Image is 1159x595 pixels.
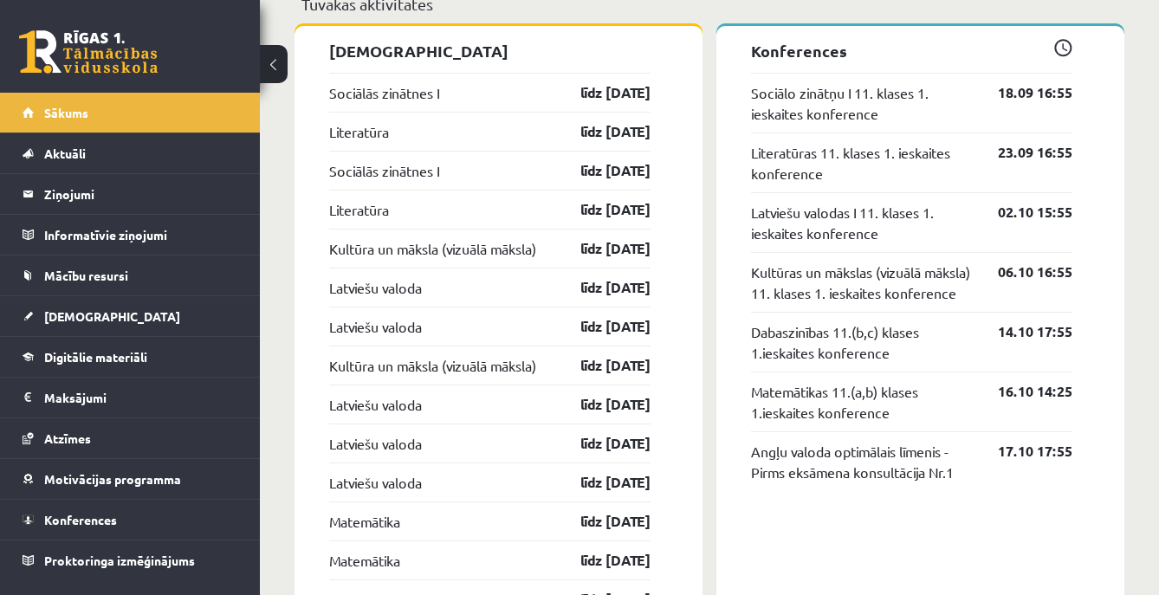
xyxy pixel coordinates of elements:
[550,355,651,376] a: līdz [DATE]
[44,215,238,255] legend: Informatīvie ziņojumi
[329,238,536,259] a: Kultūra un māksla (vizuālā māksla)
[751,441,972,482] a: Angļu valoda optimālais līmenis - Pirms eksāmena konsultācija Nr.1
[44,430,91,446] span: Atzīmes
[972,441,1072,462] a: 17.10 17:55
[550,433,651,454] a: līdz [DATE]
[23,459,238,499] a: Motivācijas programma
[19,30,158,74] a: Rīgas 1. Tālmācības vidusskola
[44,349,147,365] span: Digitālie materiāli
[751,262,972,303] a: Kultūras un mākslas (vizuālā māksla) 11. klases 1. ieskaites konference
[23,500,238,540] a: Konferences
[329,433,422,454] a: Latviešu valoda
[751,381,972,423] a: Matemātikas 11.(a,b) klases 1.ieskaites konference
[550,82,651,103] a: līdz [DATE]
[44,378,238,417] legend: Maksājumi
[23,296,238,336] a: [DEMOGRAPHIC_DATA]
[972,202,1072,223] a: 02.10 15:55
[44,146,86,161] span: Aktuāli
[550,277,651,298] a: līdz [DATE]
[972,262,1072,282] a: 06.10 16:55
[329,316,422,337] a: Latviešu valoda
[751,321,972,363] a: Dabaszinības 11.(b,c) klases 1.ieskaites konference
[23,418,238,458] a: Atzīmes
[972,82,1072,103] a: 18.09 16:55
[550,316,651,337] a: līdz [DATE]
[329,355,536,376] a: Kultūra un māksla (vizuālā māksla)
[23,337,238,377] a: Digitālie materiāli
[550,394,651,415] a: līdz [DATE]
[23,255,238,295] a: Mācību resursi
[44,105,88,120] span: Sākums
[23,93,238,133] a: Sākums
[44,268,128,283] span: Mācību resursi
[751,142,972,184] a: Literatūras 11. klases 1. ieskaites konference
[751,202,972,243] a: Latviešu valodas I 11. klases 1. ieskaites konference
[329,121,389,142] a: Literatūra
[550,238,651,259] a: līdz [DATE]
[972,321,1072,342] a: 14.10 17:55
[550,550,651,571] a: līdz [DATE]
[329,394,422,415] a: Latviešu valoda
[550,511,651,532] a: līdz [DATE]
[329,472,422,493] a: Latviešu valoda
[329,39,651,62] p: [DEMOGRAPHIC_DATA]
[44,512,117,527] span: Konferences
[972,381,1072,402] a: 16.10 14:25
[329,82,439,103] a: Sociālās zinātnes I
[329,277,422,298] a: Latviešu valoda
[23,133,238,173] a: Aktuāli
[329,511,400,532] a: Matemātika
[550,472,651,493] a: līdz [DATE]
[23,174,238,214] a: Ziņojumi
[329,550,400,571] a: Matemātika
[550,160,651,181] a: līdz [DATE]
[44,553,195,568] span: Proktoringa izmēģinājums
[751,82,972,124] a: Sociālo zinātņu I 11. klases 1. ieskaites konference
[23,215,238,255] a: Informatīvie ziņojumi
[23,378,238,417] a: Maksājumi
[329,160,439,181] a: Sociālās zinātnes I
[44,308,180,324] span: [DEMOGRAPHIC_DATA]
[44,471,181,487] span: Motivācijas programma
[44,174,238,214] legend: Ziņojumi
[751,39,1072,62] p: Konferences
[972,142,1072,163] a: 23.09 16:55
[23,540,238,580] a: Proktoringa izmēģinājums
[550,121,651,142] a: līdz [DATE]
[329,199,389,220] a: Literatūra
[550,199,651,220] a: līdz [DATE]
